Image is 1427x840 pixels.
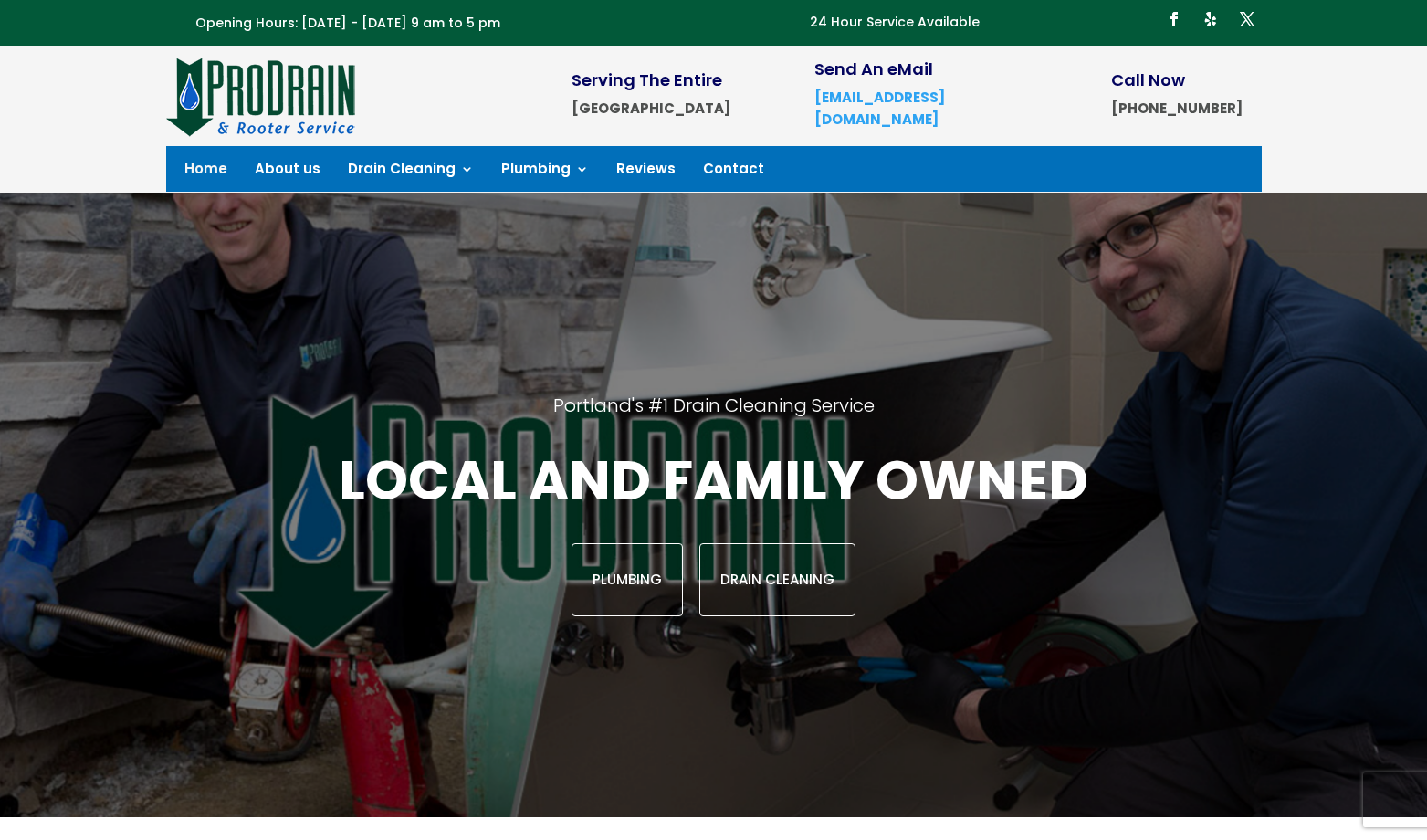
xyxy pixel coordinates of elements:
[572,543,683,616] a: Plumbing
[703,163,764,183] a: Contact
[572,99,730,118] strong: [GEOGRAPHIC_DATA]
[572,68,722,91] span: Serving The Entire
[166,55,357,137] img: site-logo-100h
[1233,5,1262,34] a: Follow on X
[616,163,676,183] a: Reviews
[184,163,227,183] a: Home
[810,12,980,34] p: 24 Hour Service Available
[1111,99,1243,118] strong: [PHONE_NUMBER]
[1159,5,1189,34] a: Follow on Facebook
[699,543,855,616] a: Drain Cleaning
[348,163,474,183] a: Drain Cleaning
[186,445,1241,616] div: Local and family owned
[255,163,320,183] a: About us
[501,163,589,183] a: Plumbing
[1196,5,1225,34] a: Follow on Yelp
[1111,68,1185,91] span: Call Now
[186,394,1241,445] h2: Portland's #1 Drain Cleaning Service
[814,88,945,129] a: [EMAIL_ADDRESS][DOMAIN_NAME]
[814,58,933,80] span: Send An eMail
[195,14,500,32] span: Opening Hours: [DATE] - [DATE] 9 am to 5 pm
